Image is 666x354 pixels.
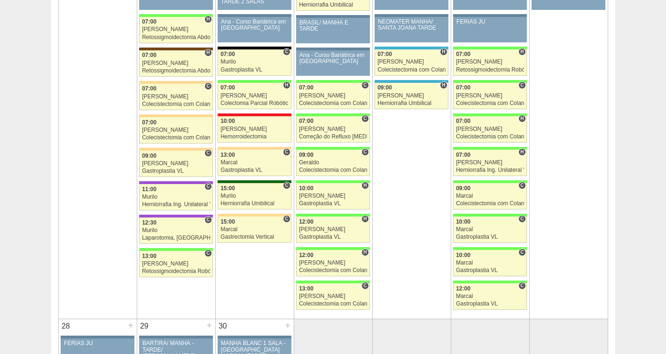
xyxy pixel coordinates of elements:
div: [PERSON_NAME] [142,127,210,133]
div: BRASIL/ MANHÃ E TARDE [299,20,367,32]
div: Key: Brasil [453,80,526,83]
div: Colecistectomia com Colangiografia VL [456,134,524,140]
span: 07:00 [456,84,470,91]
div: Key: Bartira [218,147,291,150]
span: Consultório [518,282,525,290]
span: Consultório [518,249,525,256]
div: Gastroplastia VL [299,234,367,240]
div: Marcal [456,260,524,266]
div: Gastrectomia Vertical [220,234,289,240]
div: Key: Brasil [453,281,526,283]
div: Colecistectomia com Colangiografia VL [299,100,367,106]
div: Key: Aviso [61,336,134,338]
span: Hospital [361,249,368,256]
div: Key: Brasil [453,47,526,49]
a: C 13:00 Marcal Gastroplastia VL [218,150,291,176]
a: C 13:00 [PERSON_NAME] Retossigmoidectomia Robótica [139,251,212,277]
span: Hospital [361,182,368,189]
div: [PERSON_NAME] [299,293,367,299]
a: H 07:00 [PERSON_NAME] Retossigmoidectomia Abdominal VL [139,17,212,43]
a: C 09:00 Geraldo Colecistectomia com Colangiografia VL [296,150,369,176]
span: Hospital [518,148,525,156]
a: H 07:00 [PERSON_NAME] Herniorrafia Ing. Unilateral VL [453,150,526,176]
span: Consultório [361,148,368,156]
span: 07:00 [456,152,470,158]
div: Ana - Curso Bariátrica em [GEOGRAPHIC_DATA] [299,52,367,64]
span: Consultório [518,182,525,189]
div: Key: IFOR [139,215,212,217]
span: 10:00 [299,185,313,192]
div: Laparotomia, [GEOGRAPHIC_DATA], Drenagem, Bridas VL [142,235,210,241]
div: [PERSON_NAME] [299,93,367,99]
span: 07:00 [142,85,157,92]
span: Consultório [204,216,212,224]
div: [PERSON_NAME] [220,93,289,99]
div: [PERSON_NAME] [456,93,524,99]
div: Herniorrafia Umbilical [299,2,367,8]
div: Key: Brasil [453,214,526,217]
span: Consultório [283,48,290,56]
div: + [284,319,292,331]
span: 13:00 [220,152,235,158]
span: Hospital [204,16,212,23]
div: Key: Brasil [296,247,369,250]
span: 07:00 [299,118,313,124]
div: Key: Brasil [218,80,291,83]
a: C 07:00 [PERSON_NAME] Colecistectomia com Colangiografia VL [296,83,369,109]
div: Key: Brasil [139,14,212,17]
span: 12:00 [299,252,313,258]
span: 07:00 [377,51,392,57]
div: Key: Brasil [453,247,526,250]
span: 09:00 [377,84,392,91]
a: C 11:00 Murilo Herniorrafia Ing. Unilateral VL [139,184,212,210]
div: Key: Santa Joana [139,48,212,50]
div: Murilo [220,193,289,199]
div: Herniorrafia Umbilical [377,100,446,106]
div: 28 [59,319,73,333]
div: Colecistectomia com Colangiografia VL [299,301,367,307]
div: Colecistectomia com Colangiografia VL [299,167,367,173]
div: Key: Aviso [296,15,369,18]
a: C 07:00 [PERSON_NAME] Colecistectomia com Colangiografia VL [453,83,526,109]
div: Retossigmoidectomia Robótica [142,268,210,274]
div: Key: Bartira [139,148,212,151]
div: Key: Brasil [453,113,526,116]
div: [PERSON_NAME] [377,93,446,99]
a: C 09:00 [PERSON_NAME] Gastroplastia VL [139,151,212,177]
div: Gastroplastia VL [456,234,524,240]
span: Consultório [204,149,212,157]
div: Key: Brasil [453,147,526,150]
div: Key: Brasil [296,214,369,217]
div: Gastroplastia VL [456,301,524,307]
div: Retossigmoidectomia Abdominal VL [142,34,210,40]
a: 07:00 [PERSON_NAME] Colecistectomia com Colangiografia VL [139,117,212,144]
div: Marcal [220,226,289,233]
a: H 09:00 [PERSON_NAME] Herniorrafia Umbilical [375,83,448,109]
div: Herniorrafia Ing. Unilateral VL [456,167,524,173]
a: C 12:00 Marcal Gastroplastia VL [453,283,526,310]
div: Colectomia Parcial Robótica [220,100,289,106]
div: Retossigmoidectomia Robótica [456,67,524,73]
div: Key: Brasil [296,180,369,183]
div: Herniorrafia Umbilical [220,201,289,207]
span: 10:00 [220,118,235,124]
div: Colecistectomia com Colangiografia VL [299,267,367,274]
a: C 15:00 Murilo Herniorrafia Umbilical [218,183,291,209]
div: [PERSON_NAME] [299,126,367,132]
div: Gastroplastia VL [220,167,289,173]
span: Consultório [361,81,368,89]
a: H 07:00 [PERSON_NAME] Colecistectomia com Colangiografia VL [453,116,526,143]
div: Key: Bartira [139,114,212,117]
span: Consultório [361,282,368,290]
span: 07:00 [142,52,157,58]
span: Consultório [204,183,212,190]
span: 07:00 [456,118,470,124]
div: Murilo [142,227,210,233]
a: C 07:00 [PERSON_NAME] Correção do Refluxo [MEDICAL_DATA] esofágico Robótico [296,116,369,143]
div: [PERSON_NAME] [456,59,524,65]
div: [PERSON_NAME] [299,260,367,266]
span: 09:00 [142,153,157,159]
span: 10:00 [456,252,470,258]
div: Key: Santa Maria [218,180,291,183]
div: Key: Brasil [296,281,369,283]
